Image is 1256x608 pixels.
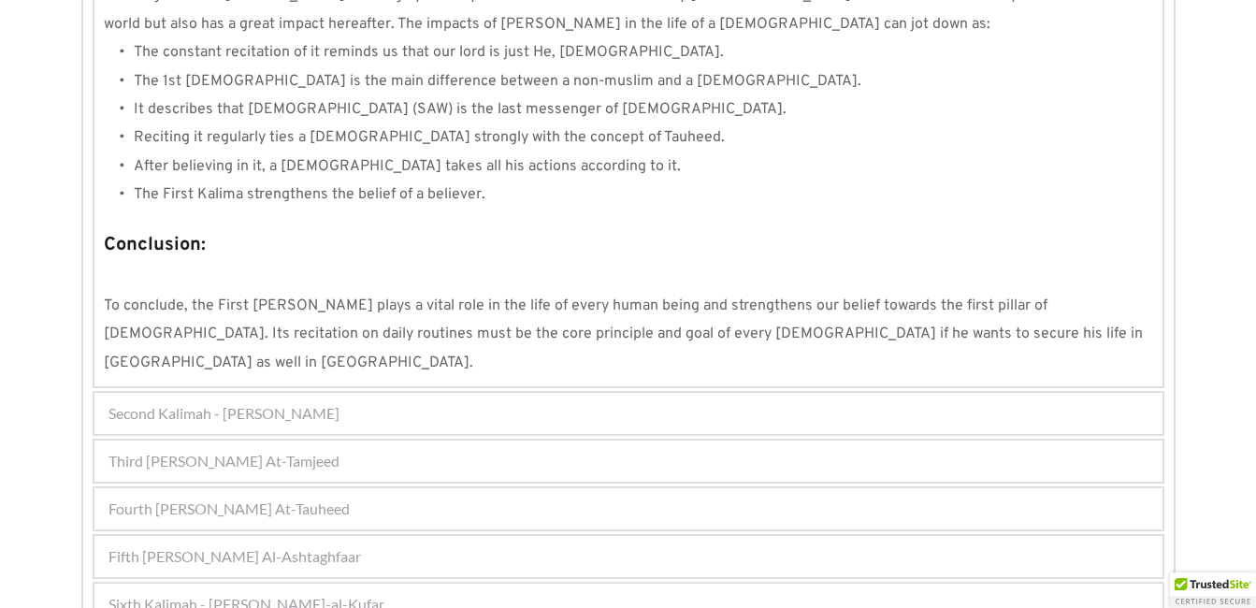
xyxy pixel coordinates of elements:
[104,297,1147,372] span: To conclude, the First [PERSON_NAME] plays a vital role in the life of every human being and stre...
[108,402,339,425] span: Second Kalimah - [PERSON_NAME]
[134,43,724,62] span: The constant recitation of it reminds us that our lord is just He, [DEMOGRAPHIC_DATA].
[134,72,861,91] span: The 1st [DEMOGRAPHIC_DATA] is the main difference between a non-muslim and a [DEMOGRAPHIC_DATA].
[104,233,206,257] strong: Conclusion:
[134,185,485,204] span: The First Kalima strengthens the belief of a believer.
[134,100,787,119] span: It describes that [DEMOGRAPHIC_DATA] (SAW) is the last messenger of [DEMOGRAPHIC_DATA].
[134,157,681,176] span: After believing in it, a [DEMOGRAPHIC_DATA] takes all his actions according to it.
[1170,572,1256,608] div: TrustedSite Certified
[108,450,339,472] span: Third [PERSON_NAME] At-Tamjeed
[108,545,361,568] span: Fifth [PERSON_NAME] Al-Ashtaghfaar
[108,498,350,520] span: Fourth [PERSON_NAME] At-Tauheed
[134,128,725,147] span: Reciting it regularly ties a [DEMOGRAPHIC_DATA] strongly with the concept of Tauheed.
